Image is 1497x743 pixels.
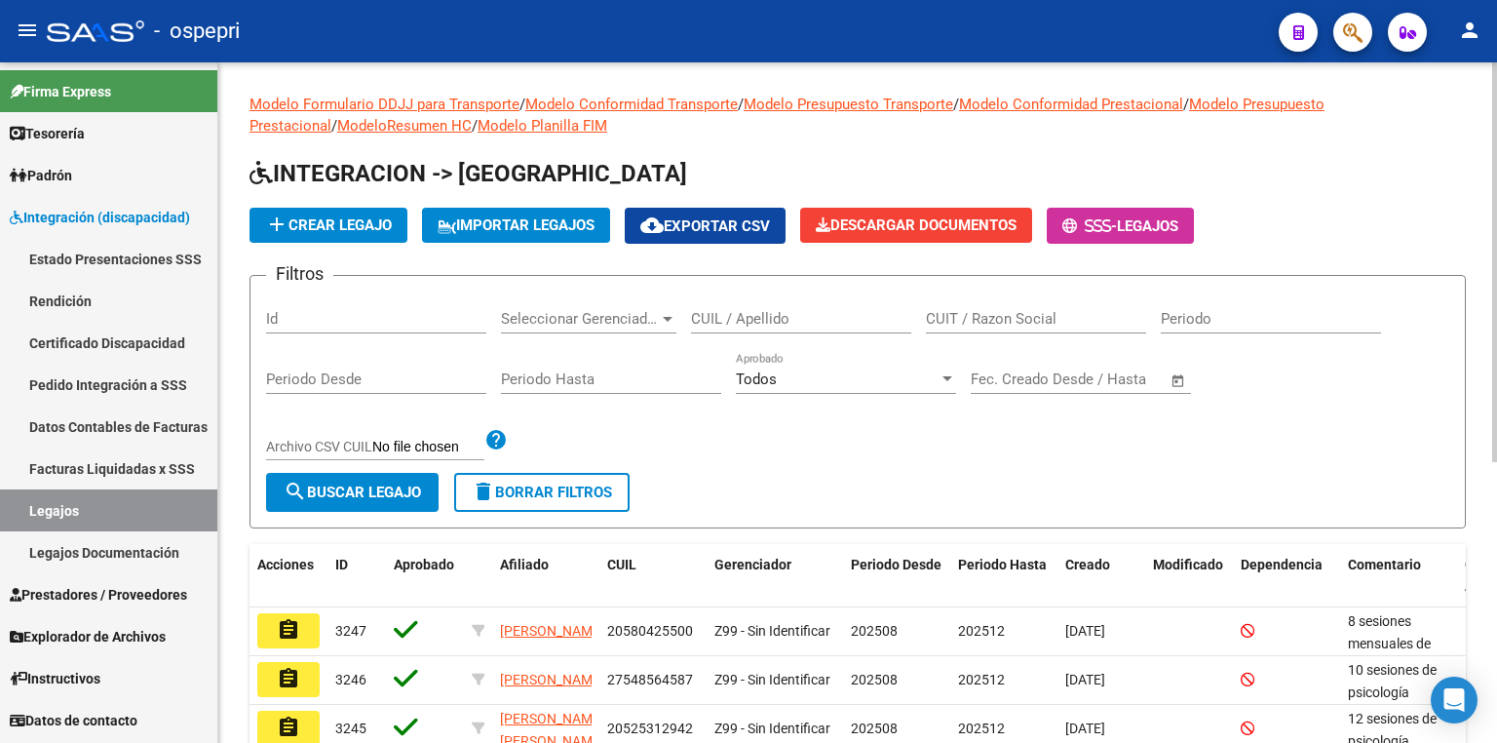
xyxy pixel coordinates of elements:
span: 27548564587 [607,672,693,687]
datatable-header-cell: Aprobado [386,544,464,608]
span: Borrar Filtros [472,484,612,501]
datatable-header-cell: ID [327,544,386,608]
span: ID [335,557,348,572]
span: Creado [1065,557,1110,572]
span: Seleccionar Gerenciador [501,310,659,328]
span: Z99 - Sin Identificar [714,623,830,639]
span: Periodo Desde [851,557,941,572]
span: Comentario [1348,557,1421,572]
span: 3246 [335,672,366,687]
datatable-header-cell: Acciones [249,544,327,608]
mat-icon: assignment [277,716,300,739]
datatable-header-cell: Periodo Desde [843,544,950,608]
span: Datos de contacto [10,710,137,731]
span: Crear Legajo [265,216,392,234]
span: 202508 [851,623,898,639]
button: -Legajos [1047,208,1194,244]
span: Modificado [1153,557,1223,572]
button: Exportar CSV [625,208,786,244]
mat-icon: assignment [277,618,300,642]
a: Modelo Conformidad Transporte [525,96,738,113]
span: 3247 [335,623,366,639]
span: 202508 [851,672,898,687]
span: Gerenciador [714,557,791,572]
div: Open Intercom Messenger [1431,677,1478,723]
span: Periodo Hasta [958,557,1047,572]
span: Afiliado [500,557,549,572]
a: Modelo Presupuesto Transporte [744,96,953,113]
span: Exportar CSV [640,217,770,235]
input: Archivo CSV CUIL [372,439,484,456]
mat-icon: menu [16,19,39,42]
span: Integración (discapacidad) [10,207,190,228]
span: Prestadores / Proveedores [10,584,187,606]
mat-icon: person [1458,19,1481,42]
span: Instructivos [10,668,100,689]
span: Acciones [257,557,314,572]
button: Descargar Documentos [800,208,1032,243]
span: Z99 - Sin Identificar [714,672,830,687]
span: Archivo CSV CUIL [266,439,372,454]
mat-icon: add [265,213,288,236]
span: Tesorería [10,123,85,144]
datatable-header-cell: Modificado [1145,544,1233,608]
datatable-header-cell: Afiliado [492,544,599,608]
span: Aprobado [394,557,454,572]
span: INTEGRACION -> [GEOGRAPHIC_DATA] [249,160,687,187]
button: Crear Legajo [249,208,407,243]
mat-icon: cloud_download [640,214,664,237]
span: 202512 [958,623,1005,639]
span: [DATE] [1065,672,1105,687]
button: Buscar Legajo [266,473,439,512]
datatable-header-cell: Periodo Hasta [950,544,1057,608]
span: Todos [736,371,777,388]
mat-icon: help [484,428,508,451]
span: 20580425500 [607,623,693,639]
button: IMPORTAR LEGAJOS [422,208,610,243]
a: ModeloResumen HC [337,117,472,135]
span: 202508 [851,721,898,736]
a: Modelo Formulario DDJJ para Transporte [249,96,519,113]
span: 3245 [335,721,366,736]
span: Firma Express [10,81,111,102]
span: Legajos [1117,217,1178,235]
h3: Filtros [266,260,333,288]
datatable-header-cell: Gerenciador [707,544,843,608]
datatable-header-cell: CUIL [599,544,707,608]
span: [DATE] [1065,623,1105,639]
span: [PERSON_NAME] [500,672,604,687]
a: Modelo Conformidad Prestacional [959,96,1183,113]
mat-icon: delete [472,480,495,503]
span: Buscar Legajo [284,484,421,501]
span: - [1062,217,1117,235]
span: 202512 [958,721,1005,736]
button: Open calendar [1168,370,1190,392]
span: - ospepri [154,10,240,53]
mat-icon: search [284,480,307,503]
span: Padrón [10,165,72,186]
span: 20525312942 [607,721,693,736]
span: [PERSON_NAME] [500,623,604,639]
span: IMPORTAR LEGAJOS [438,216,595,234]
span: 202512 [958,672,1005,687]
span: Explorador de Archivos [10,626,166,647]
datatable-header-cell: Dependencia [1233,544,1340,608]
span: CUIL [607,557,636,572]
span: [DATE] [1065,721,1105,736]
span: Dependencia [1241,557,1323,572]
datatable-header-cell: Creado [1057,544,1145,608]
a: Modelo Planilla FIM [478,117,607,135]
datatable-header-cell: Comentario [1340,544,1457,608]
button: Borrar Filtros [454,473,630,512]
span: Descargar Documentos [816,216,1017,234]
input: End date [1052,371,1146,388]
span: Z99 - Sin Identificar [714,721,830,736]
mat-icon: assignment [277,667,300,690]
input: Start date [971,371,1034,388]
